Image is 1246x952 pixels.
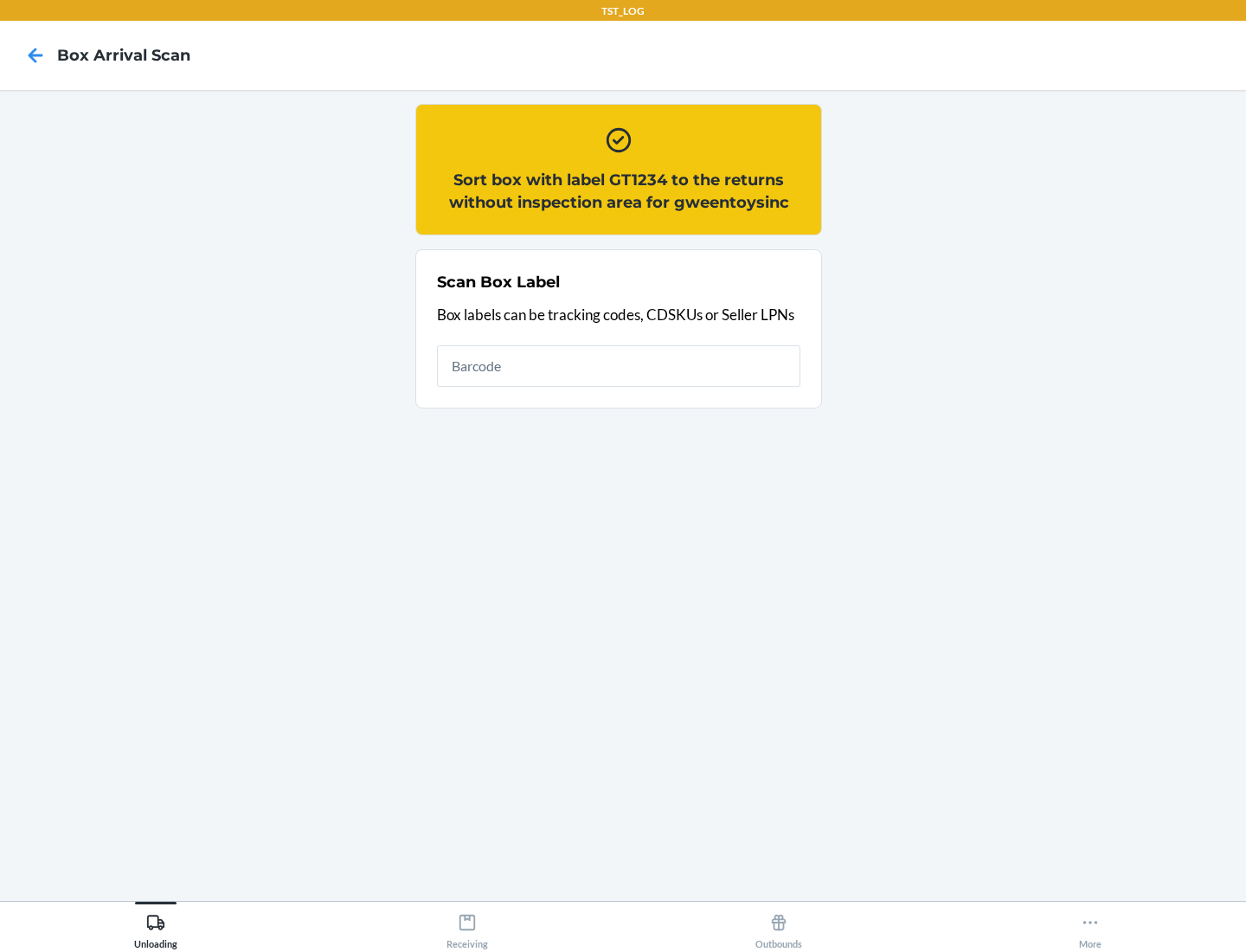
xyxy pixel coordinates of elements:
[934,902,1246,949] button: More
[134,906,177,949] div: Unloading
[437,345,800,387] input: Barcode
[437,304,800,326] p: Box labels can be tracking codes, CDSKUs or Seller LPNs
[1079,906,1101,949] div: More
[311,902,623,949] button: Receiving
[437,271,560,293] h2: Scan Box Label
[446,906,488,949] div: Receiving
[57,44,190,67] h4: Box Arrival Scan
[623,902,934,949] button: Outbounds
[755,906,802,949] div: Outbounds
[437,169,800,214] h2: Sort box with label GT1234 to the returns without inspection area for gweentoysinc
[601,3,645,19] p: TST_LOG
